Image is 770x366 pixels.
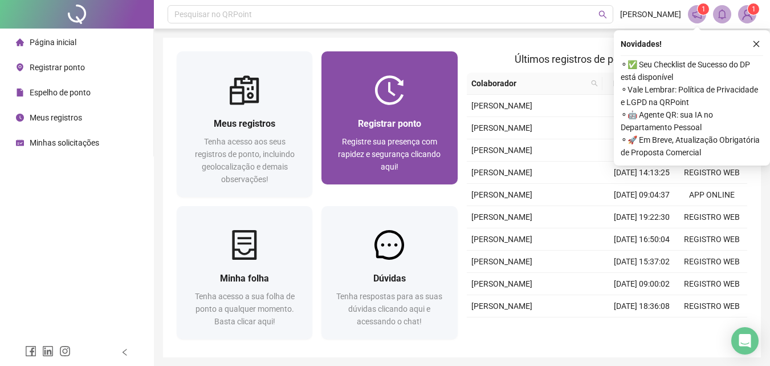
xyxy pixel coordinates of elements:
[739,6,756,23] img: 90472
[471,235,532,244] span: [PERSON_NAME]
[16,139,24,147] span: schedule
[717,9,727,19] span: bell
[607,184,677,206] td: [DATE] 09:04:37
[752,5,756,13] span: 1
[471,123,532,132] span: [PERSON_NAME]
[471,279,532,288] span: [PERSON_NAME]
[620,8,681,21] span: [PERSON_NAME]
[338,137,441,171] span: Registre sua presença com rapidez e segurança clicando aqui!
[515,53,699,65] span: Últimos registros de ponto sincronizados
[692,9,702,19] span: notification
[677,295,747,317] td: REGISTRO WEB
[121,348,129,356] span: left
[220,273,269,284] span: Minha folha
[598,10,607,19] span: search
[471,257,532,266] span: [PERSON_NAME]
[607,77,657,90] span: Data/Hora
[195,292,295,326] span: Tenha acesso a sua folha de ponto a qualquer momento. Basta clicar aqui!
[321,51,457,184] a: Registrar pontoRegistre sua presença com rapidez e segurança clicando aqui!
[471,190,532,199] span: [PERSON_NAME]
[752,40,760,48] span: close
[214,118,275,129] span: Meus registros
[702,5,706,13] span: 1
[471,168,532,177] span: [PERSON_NAME]
[677,317,747,340] td: REGISTRO WEB
[621,108,763,134] span: ⚬ 🤖 Agente QR: sua IA no Departamento Pessoal
[591,80,598,87] span: search
[677,228,747,251] td: REGISTRO WEB
[471,101,532,110] span: [PERSON_NAME]
[677,206,747,228] td: REGISTRO WEB
[607,295,677,317] td: [DATE] 18:36:08
[471,301,532,311] span: [PERSON_NAME]
[621,58,763,83] span: ⚬ ✅ Seu Checklist de Sucesso do DP está disponível
[177,206,312,339] a: Minha folhaTenha acesso a sua folha de ponto a qualquer momento. Basta clicar aqui!
[30,88,91,97] span: Espelho de ponto
[42,345,54,357] span: linkedin
[471,212,532,222] span: [PERSON_NAME]
[16,89,24,96] span: file
[177,51,312,197] a: Meus registrosTenha acesso aos seus registros de ponto, incluindo geolocalização e demais observa...
[16,63,24,71] span: environment
[607,273,677,295] td: [DATE] 09:00:02
[607,95,677,117] td: [DATE] 08:59:40
[373,273,406,284] span: Dúvidas
[607,162,677,184] td: [DATE] 14:13:25
[16,114,24,122] span: clock-circle
[621,83,763,108] span: ⚬ Vale Lembrar: Política de Privacidade e LGPD na QRPoint
[607,139,677,162] td: [DATE] 15:01:20
[471,77,587,90] span: Colaborador
[677,162,747,184] td: REGISTRO WEB
[607,117,677,139] td: [DATE] 19:22:59
[731,327,759,355] div: Open Intercom Messenger
[25,345,36,357] span: facebook
[621,38,662,50] span: Novidades !
[30,63,85,72] span: Registrar ponto
[59,345,71,357] span: instagram
[471,146,532,155] span: [PERSON_NAME]
[621,134,763,159] span: ⚬ 🚀 Em Breve, Atualização Obrigatória de Proposta Comercial
[16,38,24,46] span: home
[607,251,677,273] td: [DATE] 15:37:02
[30,113,82,122] span: Meus registros
[677,273,747,295] td: REGISTRO WEB
[607,206,677,228] td: [DATE] 19:22:30
[602,73,670,95] th: Data/Hora
[358,118,421,129] span: Registrar ponto
[607,317,677,340] td: [DATE] 14:19:16
[677,184,747,206] td: APP ONLINE
[677,251,747,273] td: REGISTRO WEB
[336,292,442,326] span: Tenha respostas para as suas dúvidas clicando aqui e acessando o chat!
[30,38,76,47] span: Página inicial
[195,137,295,184] span: Tenha acesso aos seus registros de ponto, incluindo geolocalização e demais observações!
[30,138,99,147] span: Minhas solicitações
[321,206,457,339] a: DúvidasTenha respostas para as suas dúvidas clicando aqui e acessando o chat!
[698,3,709,15] sup: 1
[607,228,677,251] td: [DATE] 16:50:04
[748,3,759,15] sup: Atualize o seu contato no menu Meus Dados
[589,75,600,92] span: search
